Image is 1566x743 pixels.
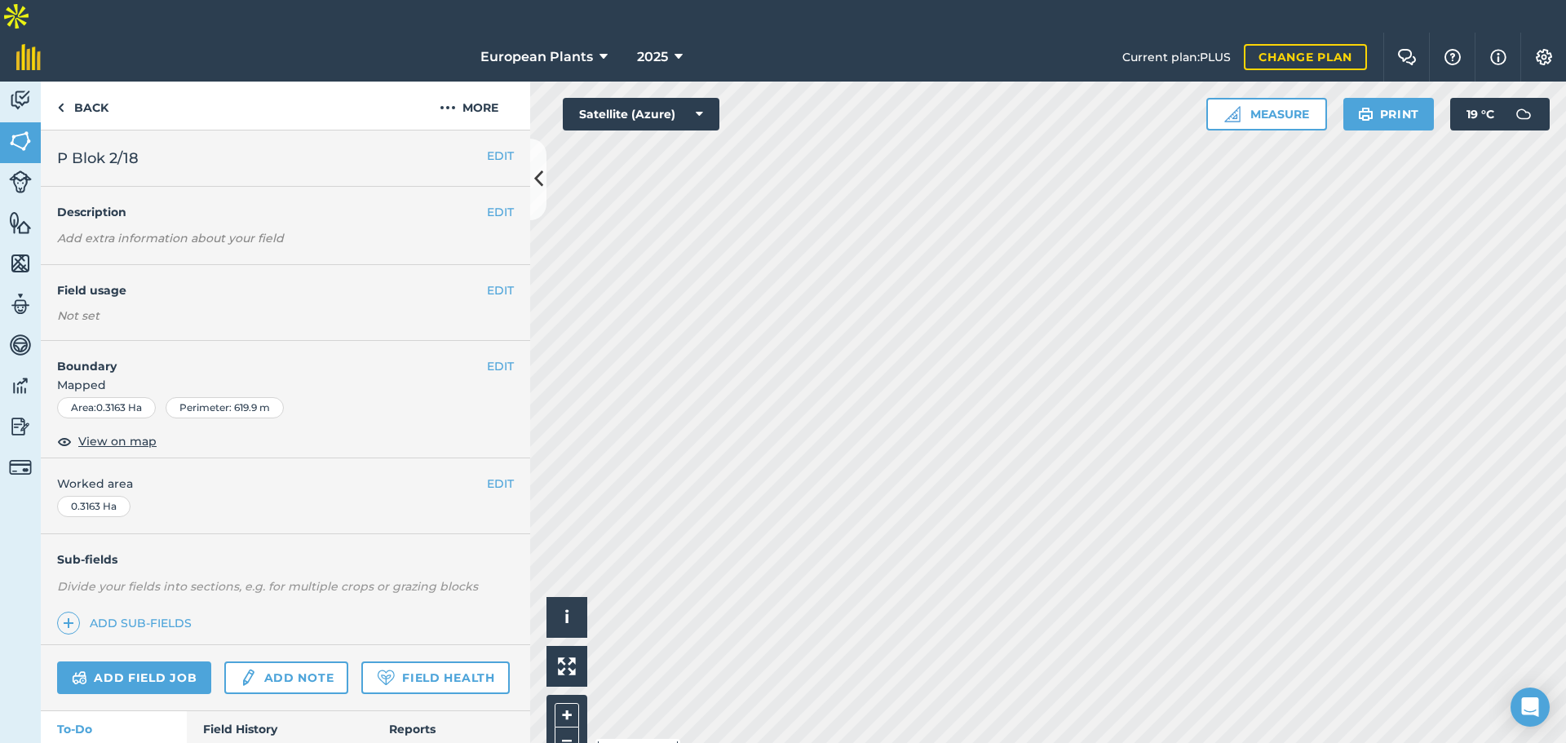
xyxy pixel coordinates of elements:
[563,98,719,130] button: Satellite (Azure)
[1206,98,1327,130] button: Measure
[72,668,87,688] img: svg+xml;base64,PD94bWwgdmVyc2lvbj0iMS4wIiBlbmNvZGluZz0idXRmLTgiPz4KPCEtLSBHZW5lcmF0b3I6IEFkb2JlIE...
[9,374,32,398] img: svg+xml;base64,PD94bWwgdmVyc2lvbj0iMS4wIiBlbmNvZGluZz0idXRmLTgiPz4KPCEtLSBHZW5lcmF0b3I6IEFkb2JlIE...
[1450,98,1550,130] button: 19 °C
[487,357,514,375] button: EDIT
[78,432,157,450] span: View on map
[57,475,514,493] span: Worked area
[57,203,514,221] h4: Description
[1244,44,1367,70] a: Change plan
[239,668,257,688] img: svg+xml;base64,PD94bWwgdmVyc2lvbj0iMS4wIiBlbmNvZGluZz0idXRmLTgiPz4KPCEtLSBHZW5lcmF0b3I6IEFkb2JlIE...
[41,551,530,568] h4: Sub-fields
[1122,48,1231,66] span: Current plan : PLUS
[1443,49,1462,65] img: A question mark icon
[57,496,130,517] div: 0.3163 Ha
[9,210,32,235] img: svg+xml;base64,PHN2ZyB4bWxucz0iaHR0cDovL3d3dy53My5vcmcvMjAwMC9zdmciIHdpZHRoPSI1NiIgaGVpZ2h0PSI2MC...
[487,281,514,299] button: EDIT
[9,414,32,439] img: svg+xml;base64,PD94bWwgdmVyc2lvbj0iMS4wIiBlbmNvZGluZz0idXRmLTgiPz4KPCEtLSBHZW5lcmF0b3I6IEFkb2JlIE...
[440,98,456,117] img: svg+xml;base64,PHN2ZyB4bWxucz0iaHR0cDovL3d3dy53My5vcmcvMjAwMC9zdmciIHdpZHRoPSIyMCIgaGVpZ2h0PSIyNC...
[630,33,689,82] button: 2025
[1224,106,1241,122] img: Ruler icon
[487,475,514,493] button: EDIT
[1534,49,1554,65] img: A cog icon
[16,44,41,70] img: fieldmargin Logo
[41,82,125,130] a: Back
[480,47,593,67] span: European Plants
[63,613,74,633] img: svg+xml;base64,PHN2ZyB4bWxucz0iaHR0cDovL3d3dy53My5vcmcvMjAwMC9zdmciIHdpZHRoPSIxNCIgaGVpZ2h0PSIyNC...
[41,341,487,375] h4: Boundary
[361,661,509,694] a: Field Health
[9,129,32,153] img: svg+xml;base64,PHN2ZyB4bWxucz0iaHR0cDovL3d3dy53My5vcmcvMjAwMC9zdmciIHdpZHRoPSI1NiIgaGVpZ2h0PSI2MC...
[487,203,514,221] button: EDIT
[1507,98,1540,130] img: svg+xml;base64,PD94bWwgdmVyc2lvbj0iMS4wIiBlbmNvZGluZz0idXRmLTgiPz4KPCEtLSBHZW5lcmF0b3I6IEFkb2JlIE...
[564,607,569,627] span: i
[1466,98,1494,130] span: 19 ° C
[224,661,348,694] a: Add note
[408,82,530,130] button: More
[57,431,72,451] img: svg+xml;base64,PHN2ZyB4bWxucz0iaHR0cDovL3d3dy53My5vcmcvMjAwMC9zdmciIHdpZHRoPSIxOCIgaGVpZ2h0PSIyNC...
[555,703,579,728] button: +
[1397,49,1417,65] img: Two speech bubbles overlapping with the left bubble in the forefront
[41,376,530,394] span: Mapped
[57,147,139,170] span: P Blok 2/18
[57,661,211,694] a: Add field job
[1511,688,1550,727] div: Open Intercom Messenger
[57,397,156,418] div: Area : 0.3163 Ha
[9,251,32,276] img: svg+xml;base64,PHN2ZyB4bWxucz0iaHR0cDovL3d3dy53My5vcmcvMjAwMC9zdmciIHdpZHRoPSI1NiIgaGVpZ2h0PSI2MC...
[558,657,576,675] img: Four arrows, one pointing top left, one top right, one bottom right and the last bottom left
[9,170,32,193] img: svg+xml;base64,PD94bWwgdmVyc2lvbj0iMS4wIiBlbmNvZGluZz0idXRmLTgiPz4KPCEtLSBHZW5lcmF0b3I6IEFkb2JlIE...
[57,431,157,451] button: View on map
[57,579,478,594] em: Divide your fields into sections, e.g. for multiple crops or grazing blocks
[1358,104,1374,124] img: svg+xml;base64,PHN2ZyB4bWxucz0iaHR0cDovL3d3dy53My5vcmcvMjAwMC9zdmciIHdpZHRoPSIxOSIgaGVpZ2h0PSIyNC...
[474,33,614,82] button: European Plants
[57,98,64,117] img: svg+xml;base64,PHN2ZyB4bWxucz0iaHR0cDovL3d3dy53My5vcmcvMjAwMC9zdmciIHdpZHRoPSI5IiBoZWlnaHQ9IjI0Ii...
[57,307,514,324] div: Not set
[166,397,284,418] div: Perimeter : 619.9 m
[9,88,32,113] img: svg+xml;base64,PD94bWwgdmVyc2lvbj0iMS4wIiBlbmNvZGluZz0idXRmLTgiPz4KPCEtLSBHZW5lcmF0b3I6IEFkb2JlIE...
[487,147,514,165] button: EDIT
[9,292,32,316] img: svg+xml;base64,PD94bWwgdmVyc2lvbj0iMS4wIiBlbmNvZGluZz0idXRmLTgiPz4KPCEtLSBHZW5lcmF0b3I6IEFkb2JlIE...
[637,47,668,67] span: 2025
[57,281,487,299] h4: Field usage
[9,456,32,479] img: svg+xml;base64,PD94bWwgdmVyc2lvbj0iMS4wIiBlbmNvZGluZz0idXRmLTgiPz4KPCEtLSBHZW5lcmF0b3I6IEFkb2JlIE...
[1490,47,1506,67] img: svg+xml;base64,PHN2ZyB4bWxucz0iaHR0cDovL3d3dy53My5vcmcvMjAwMC9zdmciIHdpZHRoPSIxNyIgaGVpZ2h0PSIxNy...
[1343,98,1435,130] button: Print
[546,597,587,638] button: i
[57,612,198,635] a: Add sub-fields
[57,231,284,245] em: Add extra information about your field
[9,333,32,357] img: svg+xml;base64,PD94bWwgdmVyc2lvbj0iMS4wIiBlbmNvZGluZz0idXRmLTgiPz4KPCEtLSBHZW5lcmF0b3I6IEFkb2JlIE...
